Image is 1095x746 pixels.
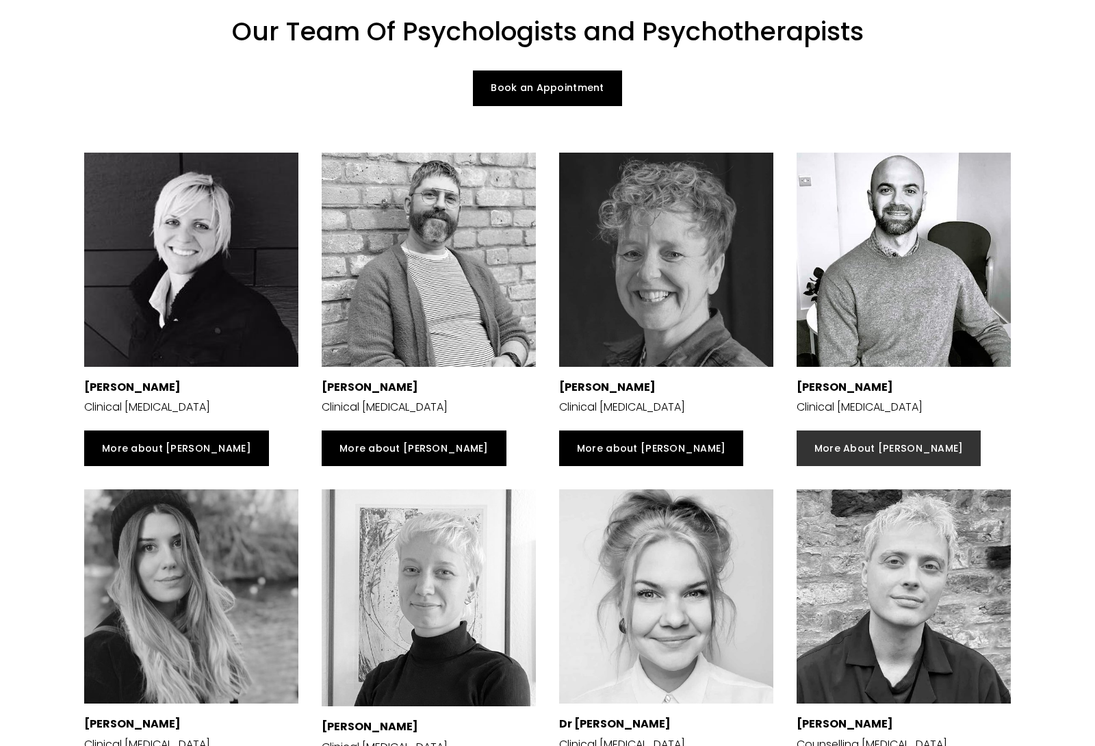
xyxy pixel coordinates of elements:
[322,378,536,398] p: [PERSON_NAME]
[322,717,536,737] p: [PERSON_NAME]
[797,378,1011,398] p: [PERSON_NAME]
[322,398,536,417] p: Clinical [MEDICAL_DATA]
[797,398,1011,417] p: Clinical [MEDICAL_DATA]
[559,715,773,734] p: Dr [PERSON_NAME]
[559,378,773,398] p: [PERSON_NAME]
[473,70,621,106] a: Book an Appointment
[84,378,298,398] p: [PERSON_NAME]
[559,430,743,466] a: More about [PERSON_NAME]
[797,430,981,466] a: More About [PERSON_NAME]
[84,398,298,417] p: Clinical [MEDICAL_DATA]
[797,715,1011,734] p: [PERSON_NAME]
[322,430,506,466] a: More about [PERSON_NAME]
[84,430,268,466] a: More about [PERSON_NAME]
[84,16,1011,47] h1: Our Team Of Psychologists and Psychotherapists
[559,398,773,417] p: Clinical [MEDICAL_DATA]
[84,715,298,734] p: [PERSON_NAME]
